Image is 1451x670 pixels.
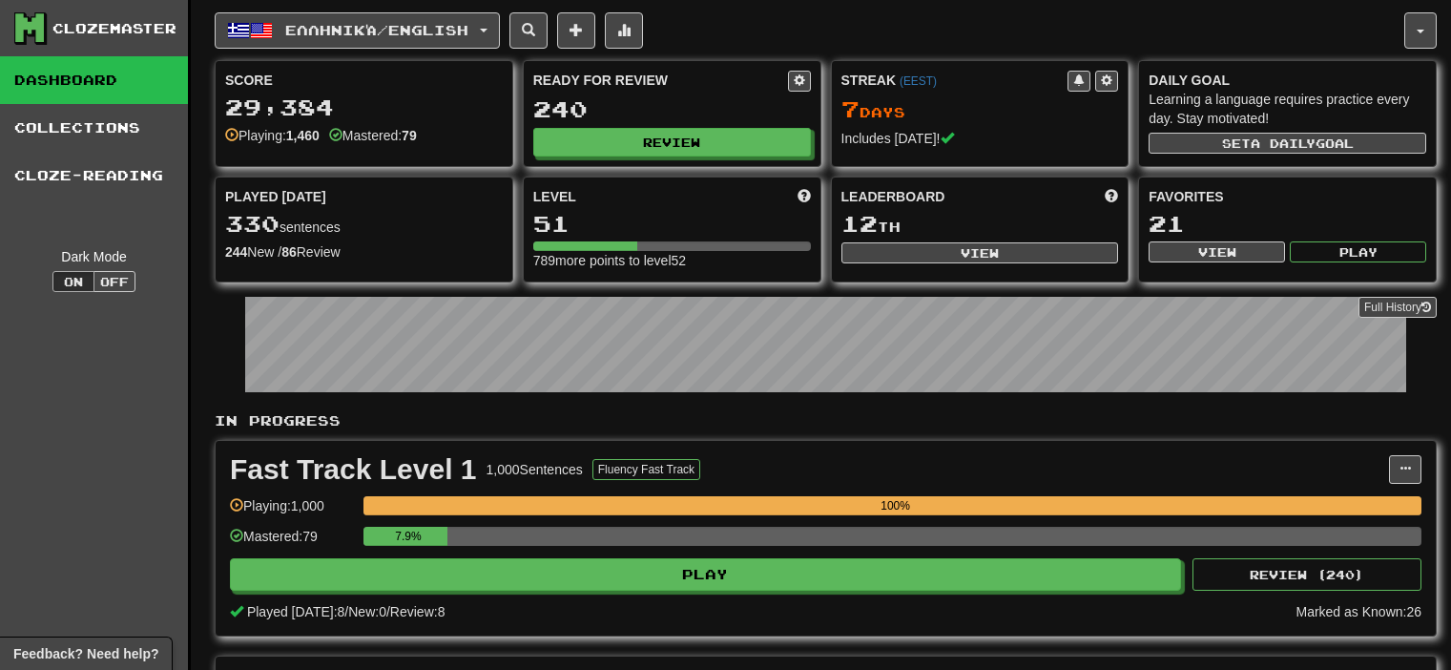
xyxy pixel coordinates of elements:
[533,71,788,90] div: Ready for Review
[841,187,945,206] span: Leaderboard
[390,604,446,619] span: Review: 8
[841,71,1068,90] div: Streak
[13,644,158,663] span: Open feedback widget
[841,210,878,237] span: 12
[225,187,326,206] span: Played [DATE]
[348,604,386,619] span: New: 0
[1149,241,1285,262] button: View
[798,187,811,206] span: Score more points to level up
[592,459,700,480] button: Fluency Fast Track
[1149,212,1426,236] div: 21
[225,71,503,90] div: Score
[215,12,500,49] button: Ελληνικά/English
[14,247,174,266] div: Dark Mode
[52,19,176,38] div: Clozemaster
[225,242,503,262] div: New / Review
[386,604,390,619] span: /
[533,128,811,157] button: Review
[369,527,446,546] div: 7.9%
[605,12,643,49] button: More stats
[1296,602,1421,621] div: Marked as Known: 26
[329,126,417,145] div: Mastered:
[533,187,576,206] span: Level
[230,455,477,484] div: Fast Track Level 1
[1192,558,1421,591] button: Review (240)
[509,12,548,49] button: Search sentences
[1105,187,1118,206] span: This week in points, UTC
[533,212,811,236] div: 51
[230,496,354,528] div: Playing: 1,000
[225,126,320,145] div: Playing:
[52,271,94,292] button: On
[286,128,320,143] strong: 1,460
[1149,187,1426,206] div: Favorites
[841,97,1119,122] div: Day s
[344,604,348,619] span: /
[369,496,1421,515] div: 100%
[1149,90,1426,128] div: Learning a language requires practice every day. Stay motivated!
[841,129,1119,148] div: Includes [DATE]!
[402,128,417,143] strong: 79
[841,242,1119,263] button: View
[1251,136,1316,150] span: a daily
[1290,241,1426,262] button: Play
[225,95,503,119] div: 29,384
[533,97,811,121] div: 240
[900,74,937,88] a: (EEST)
[230,527,354,558] div: Mastered: 79
[225,212,503,237] div: sentences
[225,244,247,260] strong: 244
[230,558,1181,591] button: Play
[225,210,280,237] span: 330
[285,22,468,38] span: Ελληνικά / English
[841,212,1119,237] div: th
[215,411,1437,430] p: In Progress
[93,271,135,292] button: Off
[533,251,811,270] div: 789 more points to level 52
[1358,297,1437,318] a: Full History
[1149,71,1426,90] div: Daily Goal
[247,604,344,619] span: Played [DATE]: 8
[281,244,297,260] strong: 86
[841,95,860,122] span: 7
[487,460,583,479] div: 1,000 Sentences
[1149,133,1426,154] button: Seta dailygoal
[557,12,595,49] button: Add sentence to collection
